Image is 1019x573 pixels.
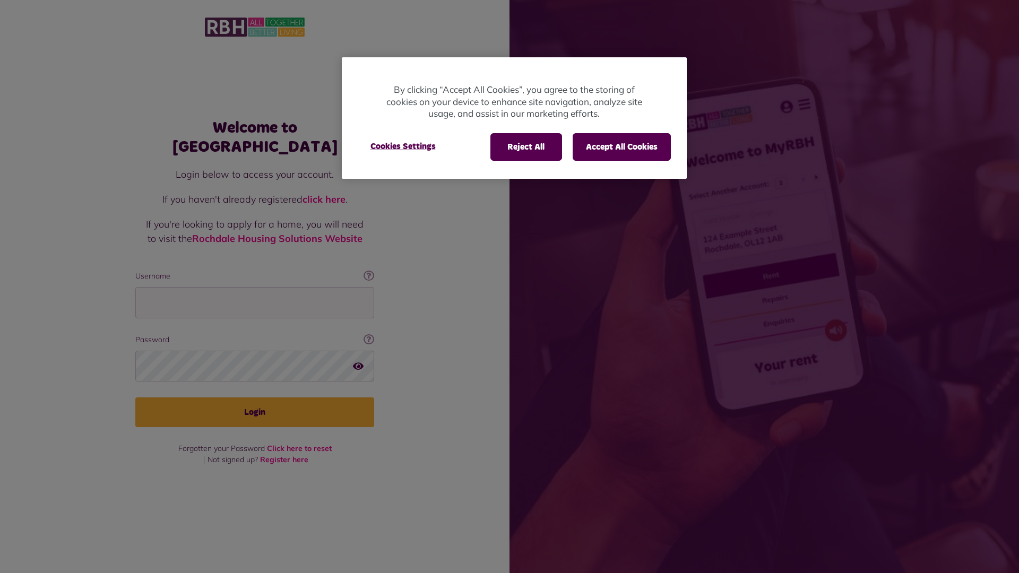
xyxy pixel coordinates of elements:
[573,133,671,161] button: Accept All Cookies
[358,133,448,160] button: Cookies Settings
[384,84,644,120] p: By clicking “Accept All Cookies”, you agree to the storing of cookies on your device to enhance s...
[342,57,687,179] div: Privacy
[342,57,687,179] div: Cookie banner
[490,133,562,161] button: Reject All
